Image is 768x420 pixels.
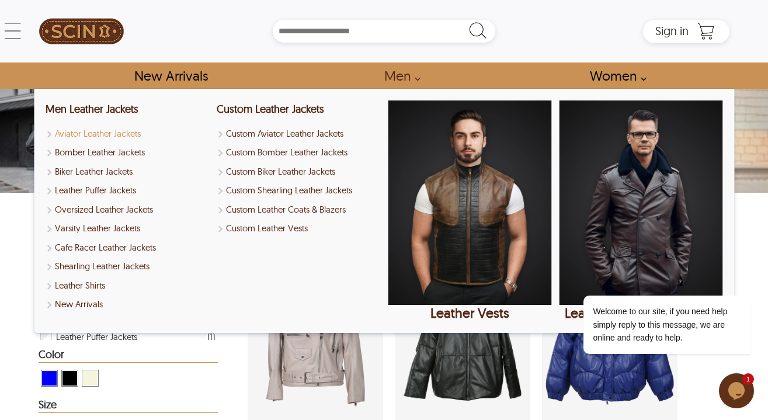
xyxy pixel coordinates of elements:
a: Shop Custom Leather Vests [217,222,380,235]
a: Shop Men Shearling Leather Jackets [46,260,209,273]
a: Shop Leather Shirts [46,279,209,293]
div: Heading Filter Oversized Leather Jackets by Color [39,349,218,363]
a: Shop Men Biker Leather Jackets [46,165,209,179]
a: Shop Men Cafe Racer Leather Jackets [46,241,209,255]
a: Shop New Arrivals [121,63,221,89]
a: Shop Varsity Leather Jackets [46,222,209,235]
span: Sign in [655,23,689,38]
a: Shopping Cart [694,23,718,40]
iframe: chat widget [719,373,756,408]
a: Shop Men Leather Jackets [46,102,138,116]
a: Shop New Arrivals [46,298,209,311]
div: View Blue Oversized Leather Jackets [41,370,58,387]
a: Shop Custom Bomber Leather Jackets [217,146,380,159]
span: Leather Puffer Jackets [56,329,137,344]
a: Custom Leather Jackets [217,102,324,116]
a: shop men's leather jackets [371,63,427,89]
img: Leather Coats and Blazers [559,100,722,305]
img: SCIN [39,6,124,57]
a: Sign in [655,27,689,37]
a: Shop Women Leather Jackets [576,63,653,89]
a: Leather Vests [388,100,551,321]
a: Leather Coats and Blazers [559,100,722,321]
div: Filter Leather Puffer Jackets Oversized Leather Jackets [39,329,216,344]
a: Custom Aviator Leather Jackets [217,127,380,141]
div: Heading Filter Oversized Leather Jackets by Size [39,399,218,413]
div: View Black Oversized Leather Jackets [61,370,78,387]
div: Leather Vests [388,305,551,321]
a: Shop Leather Puffer Jackets [46,184,209,197]
a: Shop Custom Biker Leather Jackets [217,165,380,179]
div: ( 1 ) [207,329,215,344]
iframe: chat widget [546,190,756,367]
a: Shop Custom Shearling Leather Jackets [217,184,380,197]
a: Shop Oversized Leather Jackets [46,203,209,217]
div: View Beige Oversized Leather Jackets [82,370,99,387]
a: SCIN [39,6,125,57]
a: Shop Custom Leather Coats & Blazers [217,203,380,217]
a: Shop Men Bomber Leather Jackets [46,146,209,159]
img: Leather Vests [388,100,551,305]
a: Shop Men Aviator Leather Jackets [46,127,209,141]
